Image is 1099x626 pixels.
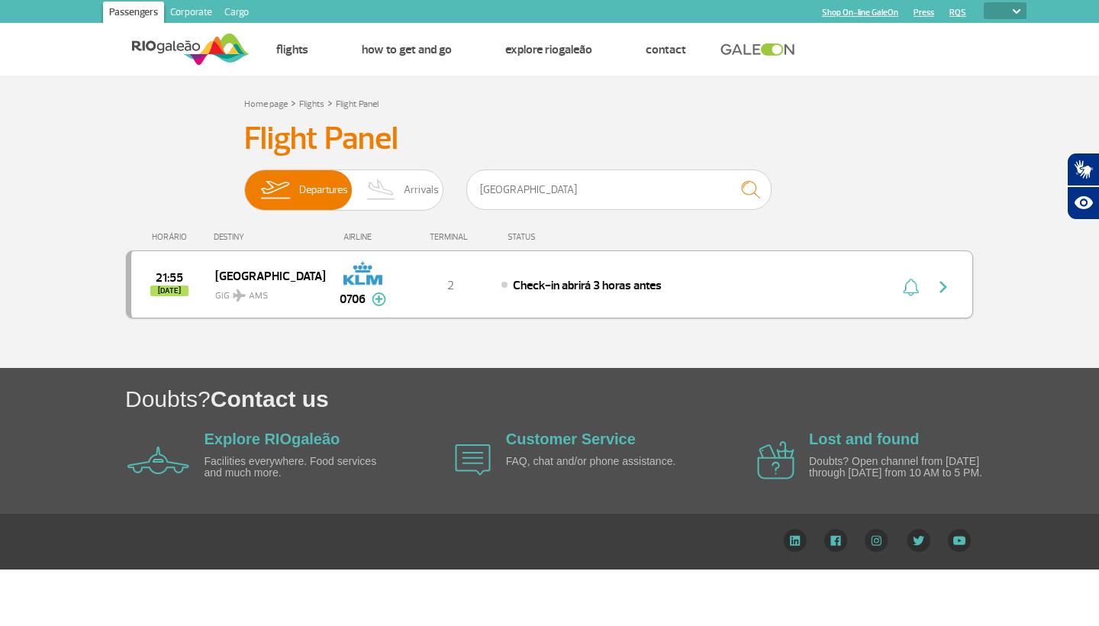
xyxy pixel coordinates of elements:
span: [GEOGRAPHIC_DATA] [215,266,313,286]
div: DESTINY [214,232,325,242]
a: Lost and found [809,431,919,447]
div: HORÁRIO [131,232,214,242]
span: GIG [215,281,313,303]
a: Explore RIOgaleão [205,431,340,447]
input: Flight, city or airline [466,169,772,210]
img: mais-info-painel-voo.svg [372,292,386,306]
span: [DATE] [150,286,189,296]
a: Explore RIOgaleão [505,42,592,57]
a: How to get and go [362,42,452,57]
img: slider-desembarque [359,170,404,210]
span: Departures [299,170,348,210]
p: Doubts? Open channel from [DATE] through [DATE] from 10 AM to 5 PM. [809,456,985,479]
a: Contact [646,42,686,57]
img: Twitter [907,529,930,552]
p: FAQ, chat and/or phone assistance. [506,456,682,467]
a: > [291,94,296,111]
a: > [327,94,333,111]
button: Abrir recursos assistivos. [1067,186,1099,220]
img: LinkedIn [783,529,807,552]
span: Arrivals [404,170,439,210]
h3: Flight Panel [244,120,855,158]
a: Cargo [218,2,255,26]
div: Plugin de acessibilidade da Hand Talk. [1067,153,1099,220]
h1: Doubts? [125,383,1099,415]
img: YouTube [948,529,971,552]
a: Customer Service [506,431,636,447]
a: Flights [276,42,308,57]
img: sino-painel-voo.svg [903,278,919,296]
p: Facilities everywhere. Food services and much more. [205,456,380,479]
a: Home page [244,98,288,110]
a: Flights [299,98,324,110]
span: 2025-09-24 21:55:00 [156,273,183,283]
span: Check-in abrirá 3 horas antes [513,278,662,293]
a: RQS [949,8,966,18]
span: 0706 [340,290,366,308]
a: Press [914,8,934,18]
div: AIRLINE [324,232,401,242]
img: airplane icon [757,441,794,479]
a: Corporate [164,2,218,26]
button: Abrir tradutor de língua de sinais. [1067,153,1099,186]
a: Shop On-line GaleOn [822,8,898,18]
span: Contact us [211,386,329,411]
div: STATUS [500,232,624,242]
div: TERMINAL [401,232,500,242]
img: airplane icon [455,444,491,476]
span: 2 [447,278,454,293]
img: airplane icon [127,447,189,474]
img: Facebook [824,529,847,552]
img: seta-direita-painel-voo.svg [934,278,952,296]
img: slider-embarque [251,170,299,210]
img: destiny_airplane.svg [233,289,246,302]
a: Passengers [103,2,164,26]
a: Flight Panel [336,98,379,110]
img: Instagram [865,529,888,552]
span: AMS [249,289,268,303]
